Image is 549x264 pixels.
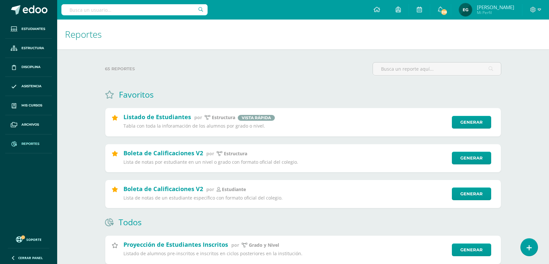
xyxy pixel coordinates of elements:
[5,96,52,115] a: Mis cursos
[459,3,472,16] img: 4615313cb8110bcdf70a3d7bb033b77e.png
[21,122,39,127] span: Archivos
[123,195,448,201] p: Lista de notas de un estudiante específico con formato oficial del colegio.
[21,64,41,70] span: Disciplina
[373,63,501,75] input: Busca un reporte aquí...
[440,8,448,16] span: 318
[224,151,247,157] p: Estructura
[477,10,514,15] span: Mi Perfil
[231,242,239,248] span: por
[123,185,203,193] h2: Boleta de Calificaciones V2
[123,113,191,121] h2: Listado de Estudiantes
[212,115,235,120] p: estructura
[206,186,214,192] span: por
[21,84,42,89] span: Asistencia
[206,150,214,157] span: por
[123,251,448,257] p: Listado de alumnos pre-inscritos e inscritos en ciclos posteriores en la institución.
[65,28,102,40] span: Reportes
[123,159,448,165] p: Lista de notas por estudiante en un nivel o grado con formato oficial del colegio.
[123,149,203,157] h2: Boleta de Calificaciones V2
[105,62,367,76] label: 65 reportes
[21,103,42,108] span: Mis cursos
[5,77,52,96] a: Asistencia
[8,235,49,243] a: Soporte
[477,4,514,10] span: [PERSON_NAME]
[5,134,52,154] a: Reportes
[452,188,491,200] a: Generar
[18,256,43,260] span: Cerrar panel
[21,46,44,51] span: Estructura
[21,141,39,146] span: Reportes
[61,4,208,15] input: Busca un usuario...
[452,116,491,129] a: Generar
[5,20,52,39] a: Estudiantes
[123,123,448,129] p: Tabla con toda la inforamación de los alumnos por grado o nivel.
[123,241,228,248] h2: Proyección de Estudiantes Inscritos
[26,237,42,242] span: Soporte
[119,216,142,228] h1: Todos
[119,89,154,100] h1: Favoritos
[222,187,246,192] p: estudiante
[452,152,491,164] a: Generar
[238,115,275,121] span: Vista rápida
[5,39,52,58] a: Estructura
[5,115,52,134] a: Archivos
[452,243,491,256] a: Generar
[21,26,45,32] span: Estudiantes
[5,58,52,77] a: Disciplina
[194,114,202,120] span: por
[249,242,279,248] p: Grado y Nivel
